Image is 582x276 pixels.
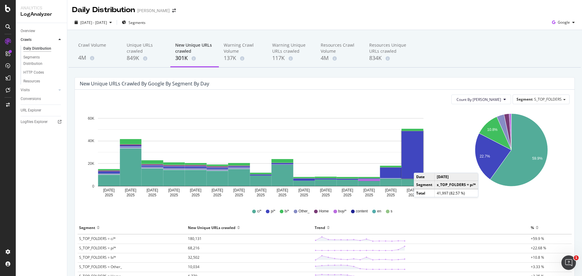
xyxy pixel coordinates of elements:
[298,188,310,192] text: [DATE]
[414,181,435,189] td: Segment
[385,188,396,192] text: [DATE]
[23,45,63,52] a: Daily Distribution
[23,78,40,85] div: Resources
[175,42,214,54] div: New Unique URLs crawled
[125,188,136,192] text: [DATE]
[534,97,562,102] span: S_TOP_FOLDERS
[550,18,577,27] button: Google
[21,37,57,43] a: Crawls
[531,264,544,269] span: +3.33 %
[88,161,94,166] text: 20K
[88,116,94,121] text: 60K
[338,209,346,214] span: buy/*
[188,236,202,241] span: 180,131
[21,107,63,114] a: URL Explorer
[170,193,178,197] text: 2025
[188,245,199,251] span: 68,216
[72,5,135,15] div: Daily Distribution
[190,188,202,192] text: [DATE]
[517,97,533,102] span: Segment
[80,109,441,200] svg: A chart.
[23,45,51,52] div: Daily Distribution
[21,28,35,34] div: Overview
[78,54,117,62] div: 4M
[78,42,117,54] div: Crawl Volume
[80,81,209,87] div: New Unique URLs crawled by google by Segment by Day
[319,209,329,214] span: Home
[119,18,148,27] button: Segments
[363,188,375,192] text: [DATE]
[21,37,32,43] div: Crawls
[561,255,576,270] iframe: Intercom live chat
[23,69,44,76] div: HTTP Codes
[188,223,236,232] div: New Unique URLs crawled
[435,181,478,189] td: s_TOP_FOLDERS = p/*
[21,96,41,102] div: Conversions
[408,193,416,197] text: 2025
[127,54,166,62] div: 849K
[531,223,534,232] div: %
[531,255,544,260] span: +10.8 %
[255,188,266,192] text: [DATE]
[21,119,48,125] div: Logfiles Explorer
[321,42,360,54] div: Resources Crawl Volume
[213,193,222,197] text: 2025
[574,255,579,260] span: 1
[457,97,501,102] span: Count By Day
[80,20,107,25] span: [DATE] - [DATE]
[88,139,94,143] text: 40K
[451,95,511,104] button: Count By [PERSON_NAME]
[342,188,353,192] text: [DATE]
[454,109,569,200] svg: A chart.
[278,193,286,197] text: 2025
[126,193,135,197] text: 2025
[21,96,63,102] a: Conversions
[72,18,114,27] button: [DATE] - [DATE]
[224,42,263,54] div: Warning Crawl Volume
[21,11,62,18] div: LogAnalyzer
[21,119,63,125] a: Logfiles Explorer
[487,128,497,132] text: 10.8%
[168,188,180,192] text: [DATE]
[257,193,265,197] text: 2025
[435,189,478,197] td: 41,997 (82.57 %)
[558,20,570,25] span: Google
[235,193,243,197] text: 2025
[435,173,478,181] td: [DATE]
[21,87,30,93] div: Visits
[531,245,546,251] span: +22.68 %
[21,28,63,34] a: Overview
[146,188,158,192] text: [DATE]
[21,87,57,93] a: Visits
[322,193,330,197] text: 2025
[79,236,116,241] span: S_TOP_FOLDERS = c/*
[343,193,352,197] text: 2025
[175,54,214,62] div: 301K
[212,188,223,192] text: [DATE]
[532,156,542,161] text: 59.9%
[480,155,490,159] text: 22.7%
[299,209,310,214] span: Other_
[414,189,435,197] td: Total
[377,209,381,214] span: en
[23,78,63,85] a: Resources
[79,223,95,232] div: Segment
[129,20,145,25] span: Segments
[23,54,63,67] a: Segments Distribution
[321,54,360,62] div: 4M
[233,188,245,192] text: [DATE]
[300,193,308,197] text: 2025
[407,188,418,192] text: [DATE]
[188,255,199,260] span: 32,502
[315,223,325,232] div: Trend
[387,193,395,197] text: 2025
[105,193,113,197] text: 2025
[137,8,170,14] div: [PERSON_NAME]
[272,54,311,62] div: 117K
[365,193,373,197] text: 2025
[79,255,116,260] span: S_TOP_FOLDERS = b/*
[356,209,368,214] span: content
[127,42,166,54] div: Unique URLs crawled
[21,107,41,114] div: URL Explorer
